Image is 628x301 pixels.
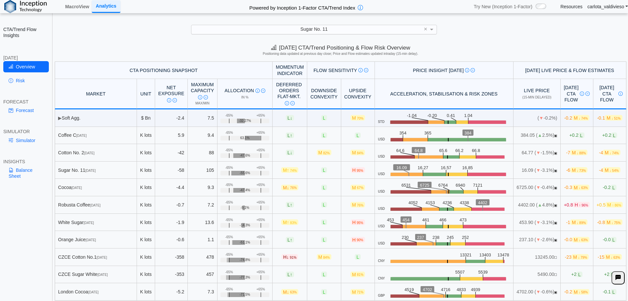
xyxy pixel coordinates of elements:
[570,150,587,155] span: M
[522,95,551,99] span: (15-min delayed)
[225,235,233,239] div: -65%
[439,183,448,188] text: 6764
[286,237,294,243] span: L
[3,135,49,146] a: Simulator
[378,137,385,141] span: USD
[191,82,214,100] div: Maximum Capacity
[603,150,620,155] span: M
[599,150,620,155] span: -4
[587,4,628,10] a: carlota_valdivieso
[97,256,107,259] span: [DATE]
[578,256,587,259] span: ↓ 79%
[513,61,626,79] th: [DATE] Live Price & Flow Estimates
[603,185,616,190] span: -0.2
[290,221,297,225] span: 83%
[58,150,133,156] div: Cotton No. 2
[357,169,363,172] span: 95%
[285,101,289,105] img: Info
[85,169,96,172] span: [DATE]
[287,168,289,173] span: ↑
[605,115,622,121] span: M
[513,144,561,162] td: 64.77 ( -1.5%)
[173,98,177,102] img: Read More
[473,183,483,188] text: 7121
[564,237,590,243] span: -0.0
[422,218,429,223] text: 461
[578,238,588,242] span: ↓ 63%
[611,185,617,190] span: L
[513,127,561,144] td: 384.05 ( 2.5%)
[286,115,294,121] span: L
[358,68,363,72] img: Info
[317,150,332,155] span: M
[321,132,327,138] span: L
[426,200,436,205] text: 4153
[538,132,542,138] span: ▲
[83,221,94,225] span: [DATE]
[72,186,82,190] span: [DATE]
[536,150,541,155] span: ▼
[3,26,49,38] h2: CTA/Trend Flow Insights
[403,218,410,223] text: 454
[225,131,233,135] div: -65%
[611,237,617,243] span: L
[225,218,233,222] div: -65%
[596,85,623,103] div: [DATE] CTA Flow
[341,79,375,109] th: Upside Convexity
[357,204,363,207] span: 76%
[611,117,621,120] span: ↓ 51%
[464,113,473,118] text: 1.04
[513,196,561,214] td: 4402.00 ( 4.8%)
[240,171,250,175] span: -55.6%
[290,150,292,155] span: ↓
[611,132,617,138] span: L
[188,231,217,248] td: 1.1
[90,204,100,207] span: [DATE]
[513,179,561,196] td: 6725.00 ( -0.4%)
[281,185,298,190] span: M
[462,166,473,170] text: 16.85
[290,132,292,138] span: ↑
[554,134,557,137] span: OPEN: Market session is currently open.
[596,202,623,207] span: +0.5
[256,148,265,152] div: +65%
[3,75,49,86] a: Risk
[417,235,424,240] text: 237
[290,202,292,207] span: ↑
[287,185,289,190] span: ↓
[536,220,541,225] span: ▼
[602,132,617,138] span: +0.2
[188,214,217,231] td: 13.6
[155,231,188,248] td: -0.6
[225,114,233,118] div: -65%
[513,231,561,248] td: 237.10 ( -2.6%)
[137,162,155,179] td: K lots
[55,79,137,109] th: MARKET
[387,218,394,223] text: 453
[536,168,541,173] span: ▼
[538,202,542,207] span: ▲
[241,95,248,99] span: in %
[513,162,561,179] td: 16.09 ( -3.1%)
[578,132,584,138] span: L
[290,256,296,259] span: 91%
[572,254,589,260] span: M
[604,254,621,260] span: M
[564,85,590,103] div: [DATE] CTA Flow
[351,237,365,243] span: H
[400,131,407,135] text: 354
[603,237,616,243] span: -0.0
[188,127,217,144] td: 9.4
[290,237,292,242] span: ↑
[290,115,292,121] span: ↓
[378,120,384,124] span: STD
[137,144,155,162] td: K lots
[225,201,233,205] div: -65%
[287,220,289,225] span: ↑
[461,252,473,257] text: 13321
[137,248,155,266] td: K lots
[605,219,622,225] span: M
[439,218,446,223] text: 466
[357,151,363,155] span: 84%
[55,61,273,79] th: CTA Positioning Snapshot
